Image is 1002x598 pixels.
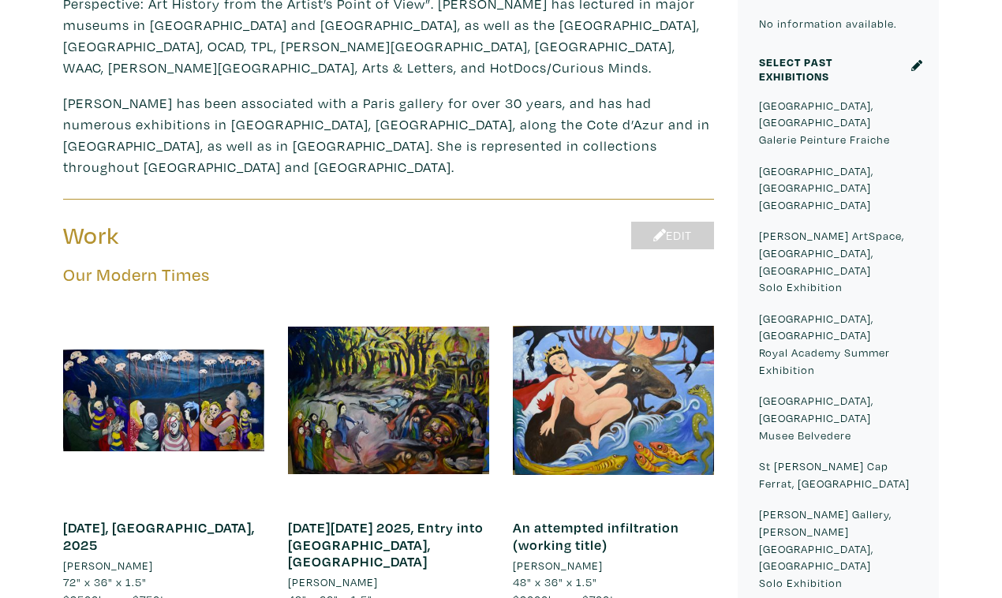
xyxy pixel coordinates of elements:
h5: Our Modern Times [63,264,714,286]
a: An attempted infiltration (working title) [513,518,679,554]
h3: Work [63,221,377,251]
p: [PERSON_NAME] ArtSpace, [GEOGRAPHIC_DATA], [GEOGRAPHIC_DATA] Solo Exhibition [759,227,918,295]
p: St [PERSON_NAME] Cap Ferrat, [GEOGRAPHIC_DATA] [759,458,918,491]
a: [PERSON_NAME] [513,557,714,574]
small: No information available. [759,16,897,31]
a: Edit [631,222,714,249]
li: [PERSON_NAME] [63,557,153,574]
span: 72" x 36" x 1.5" [63,574,147,589]
li: [PERSON_NAME] [513,557,603,574]
p: [PERSON_NAME] Gallery, [PERSON_NAME][GEOGRAPHIC_DATA], [GEOGRAPHIC_DATA] Solo Exhibition [759,506,918,591]
p: [GEOGRAPHIC_DATA], [GEOGRAPHIC_DATA] Galerie Peinture Fraiche [759,97,918,148]
small: Select Past Exhibitions [759,54,832,84]
a: [DATE], [GEOGRAPHIC_DATA], 2025 [63,518,255,554]
span: 48" x 36" x 1.5" [513,574,597,589]
a: [DATE][DATE] 2025, Entry into [GEOGRAPHIC_DATA], [GEOGRAPHIC_DATA] [288,518,484,570]
a: [PERSON_NAME] [63,557,264,574]
p: [GEOGRAPHIC_DATA], [GEOGRAPHIC_DATA] [GEOGRAPHIC_DATA] [759,163,918,214]
p: [GEOGRAPHIC_DATA], [GEOGRAPHIC_DATA] Musee Belvedere [759,392,918,443]
p: [GEOGRAPHIC_DATA], [GEOGRAPHIC_DATA] Royal Academy Summer Exhibition [759,310,918,378]
p: [PERSON_NAME] has been associated with a Paris gallery for over 30 years, and has had numerous ex... [63,92,714,178]
li: [PERSON_NAME] [288,574,378,591]
a: [PERSON_NAME] [288,574,489,591]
